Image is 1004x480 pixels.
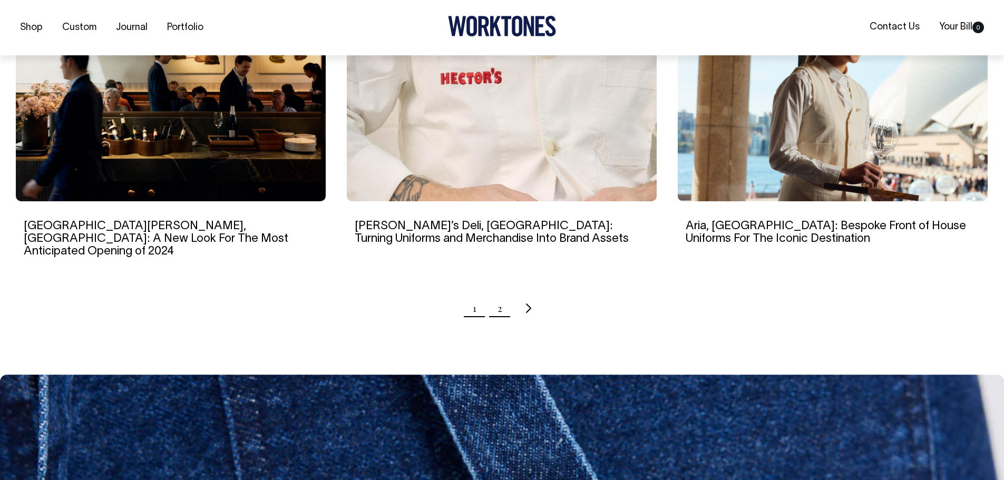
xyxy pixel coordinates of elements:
a: Page 2 [498,295,502,321]
a: Custom [58,19,101,36]
a: Portfolio [163,19,208,36]
a: Shop [16,19,47,36]
a: Next page [523,295,532,321]
a: Your Bill0 [935,18,988,36]
a: Contact Us [865,18,924,36]
span: 0 [972,22,984,33]
a: [PERSON_NAME]’s Deli, [GEOGRAPHIC_DATA]: Turning Uniforms and Merchandise Into Brand Assets [355,221,629,244]
a: Aria, [GEOGRAPHIC_DATA]: Bespoke Front of House Uniforms For The Iconic Destination [686,221,966,244]
a: [GEOGRAPHIC_DATA][PERSON_NAME], [GEOGRAPHIC_DATA]: A New Look For The Most Anticipated Opening of... [24,221,288,257]
a: Journal [112,19,152,36]
nav: Pagination [16,295,988,321]
span: Page 1 [473,295,476,321]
